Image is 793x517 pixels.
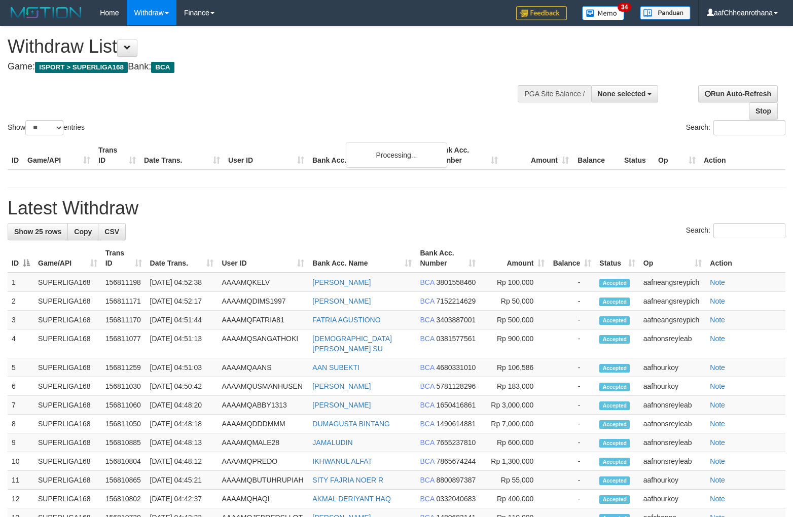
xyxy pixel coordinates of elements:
[101,415,146,433] td: 156811050
[218,433,308,452] td: AAAAMQMALE28
[8,223,68,240] a: Show 25 rows
[710,335,725,343] a: Note
[312,476,383,484] a: SITY FAJRIA NOER R
[416,244,480,273] th: Bank Acc. Number: activate to sort column ascending
[146,471,218,490] td: [DATE] 04:45:21
[146,292,218,311] td: [DATE] 04:52:17
[8,273,34,292] td: 1
[549,358,595,377] td: -
[549,490,595,508] td: -
[101,377,146,396] td: 156811030
[436,495,476,503] span: Copy 0332040683 to clipboard
[146,358,218,377] td: [DATE] 04:51:03
[8,292,34,311] td: 2
[436,476,476,484] span: Copy 8800897387 to clipboard
[8,311,34,329] td: 3
[599,335,630,344] span: Accepted
[8,329,34,358] td: 4
[639,311,706,329] td: aafneangsreypich
[34,244,101,273] th: Game/API: activate to sort column ascending
[312,495,391,503] a: AKMAL DERIYANT HAQ
[34,358,101,377] td: SUPERLIGA168
[218,396,308,415] td: AAAAMQABBY1313
[34,292,101,311] td: SUPERLIGA168
[34,273,101,292] td: SUPERLIGA168
[420,316,434,324] span: BCA
[549,292,595,311] td: -
[710,476,725,484] a: Note
[710,457,725,465] a: Note
[420,476,434,484] span: BCA
[480,452,549,471] td: Rp 1,300,000
[94,141,140,170] th: Trans ID
[710,420,725,428] a: Note
[312,438,352,447] a: JAMALUDIN
[516,6,567,20] img: Feedback.jpg
[8,141,23,170] th: ID
[420,382,434,390] span: BCA
[480,244,549,273] th: Amount: activate to sort column ascending
[639,292,706,311] td: aafneangsreypich
[654,141,700,170] th: Op
[549,244,595,273] th: Balance: activate to sort column ascending
[686,223,785,238] label: Search:
[312,401,371,409] a: [PERSON_NAME]
[639,471,706,490] td: aafhourkoy
[224,141,308,170] th: User ID
[549,433,595,452] td: -
[749,102,778,120] a: Stop
[599,316,630,325] span: Accepted
[312,363,359,372] a: AAN SUBEKTI
[101,329,146,358] td: 156811077
[101,452,146,471] td: 156810804
[218,490,308,508] td: AAAAMQHAQI
[8,433,34,452] td: 9
[308,141,431,170] th: Bank Acc. Name
[146,490,218,508] td: [DATE] 04:42:37
[218,311,308,329] td: AAAAMQFATRIA81
[8,452,34,471] td: 10
[599,439,630,448] span: Accepted
[480,273,549,292] td: Rp 100,000
[8,490,34,508] td: 12
[146,377,218,396] td: [DATE] 04:50:42
[639,452,706,471] td: aafnonsreyleab
[218,244,308,273] th: User ID: activate to sort column ascending
[218,377,308,396] td: AAAAMQUSMANHUSEN
[8,377,34,396] td: 6
[480,490,549,508] td: Rp 400,000
[140,141,224,170] th: Date Trans.
[436,382,476,390] span: Copy 5781128296 to clipboard
[420,457,434,465] span: BCA
[639,490,706,508] td: aafhourkoy
[34,329,101,358] td: SUPERLIGA168
[8,396,34,415] td: 7
[710,363,725,372] a: Note
[436,401,476,409] span: Copy 1650416861 to clipboard
[710,316,725,324] a: Note
[640,6,691,20] img: panduan.png
[436,278,476,286] span: Copy 3801558460 to clipboard
[480,329,549,358] td: Rp 900,000
[549,329,595,358] td: -
[104,228,119,236] span: CSV
[549,415,595,433] td: -
[420,297,434,305] span: BCA
[480,471,549,490] td: Rp 55,000
[312,420,390,428] a: DUMAGUSTA BINTANG
[639,329,706,358] td: aafnonsreyleab
[591,85,659,102] button: None selected
[218,273,308,292] td: AAAAMQKELV
[101,396,146,415] td: 156811060
[8,198,785,218] h1: Latest Withdraw
[101,471,146,490] td: 156810865
[101,358,146,377] td: 156811259
[518,85,591,102] div: PGA Site Balance /
[549,396,595,415] td: -
[480,396,549,415] td: Rp 3,000,000
[8,62,519,72] h4: Game: Bank:
[639,244,706,273] th: Op: activate to sort column ascending
[549,273,595,292] td: -
[420,495,434,503] span: BCA
[8,120,85,135] label: Show entries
